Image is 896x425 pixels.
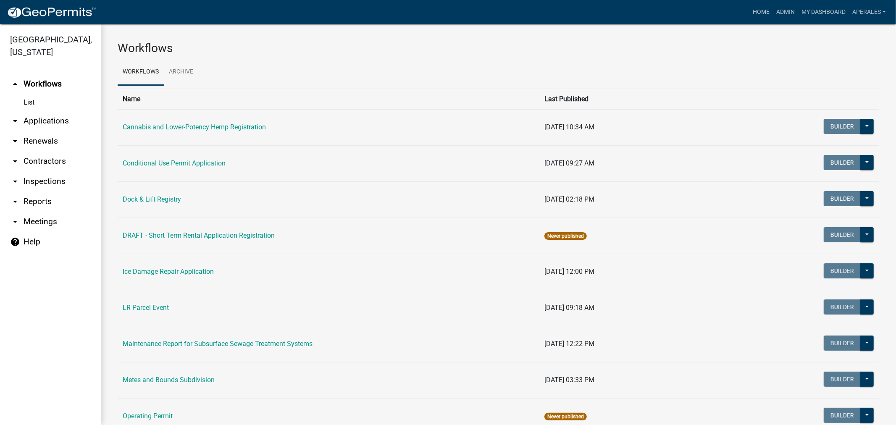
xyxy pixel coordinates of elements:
a: Admin [773,4,798,20]
a: aperales [849,4,889,20]
button: Builder [824,372,861,387]
span: Never published [544,232,587,240]
span: [DATE] 12:22 PM [544,340,594,348]
a: Operating Permit [123,412,173,420]
button: Builder [824,227,861,242]
button: Builder [824,336,861,351]
th: Name [118,89,539,109]
button: Builder [824,299,861,315]
span: [DATE] 02:18 PM [544,195,594,203]
span: [DATE] 09:18 AM [544,304,594,312]
a: Home [749,4,773,20]
a: Dock & Lift Registry [123,195,181,203]
i: arrow_drop_down [10,136,20,146]
a: Maintenance Report for Subsurface Sewage Treatment Systems [123,340,313,348]
button: Builder [824,263,861,278]
a: My Dashboard [798,4,849,20]
button: Builder [824,119,861,134]
i: arrow_drop_down [10,217,20,227]
a: Metes and Bounds Subdivision [123,376,215,384]
a: Ice Damage Repair Application [123,268,214,275]
i: arrow_drop_down [10,156,20,166]
a: DRAFT - Short Term Rental Application Registration [123,231,275,239]
i: arrow_drop_down [10,197,20,207]
span: [DATE] 10:34 AM [544,123,594,131]
a: Cannabis and Lower-Potency Hemp Registration [123,123,266,131]
a: Workflows [118,59,164,86]
h3: Workflows [118,41,879,55]
span: Never published [544,413,587,420]
i: arrow_drop_down [10,116,20,126]
button: Builder [824,191,861,206]
span: [DATE] 12:00 PM [544,268,594,275]
span: [DATE] 09:27 AM [544,159,594,167]
i: arrow_drop_down [10,176,20,186]
th: Last Published [539,89,754,109]
a: LR Parcel Event [123,304,169,312]
button: Builder [824,408,861,423]
i: arrow_drop_up [10,79,20,89]
a: Archive [164,59,198,86]
a: Conditional Use Permit Application [123,159,226,167]
span: [DATE] 03:33 PM [544,376,594,384]
i: help [10,237,20,247]
button: Builder [824,155,861,170]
